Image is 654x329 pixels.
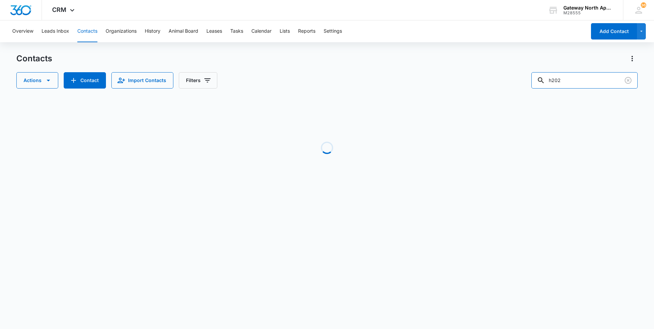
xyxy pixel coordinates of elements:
[64,72,106,89] button: Add Contact
[251,20,271,42] button: Calendar
[16,53,52,64] h1: Contacts
[16,72,58,89] button: Actions
[145,20,160,42] button: History
[12,20,33,42] button: Overview
[623,75,634,86] button: Clear
[563,11,613,15] div: account id
[106,20,137,42] button: Organizations
[230,20,243,42] button: Tasks
[324,20,342,42] button: Settings
[206,20,222,42] button: Leases
[563,5,613,11] div: account name
[179,72,217,89] button: Filters
[111,72,173,89] button: Import Contacts
[591,23,637,40] button: Add Contact
[280,20,290,42] button: Lists
[77,20,97,42] button: Contacts
[531,72,638,89] input: Search Contacts
[298,20,315,42] button: Reports
[52,6,66,13] span: CRM
[641,2,646,8] span: 36
[169,20,198,42] button: Animal Board
[627,53,638,64] button: Actions
[42,20,69,42] button: Leads Inbox
[641,2,646,8] div: notifications count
